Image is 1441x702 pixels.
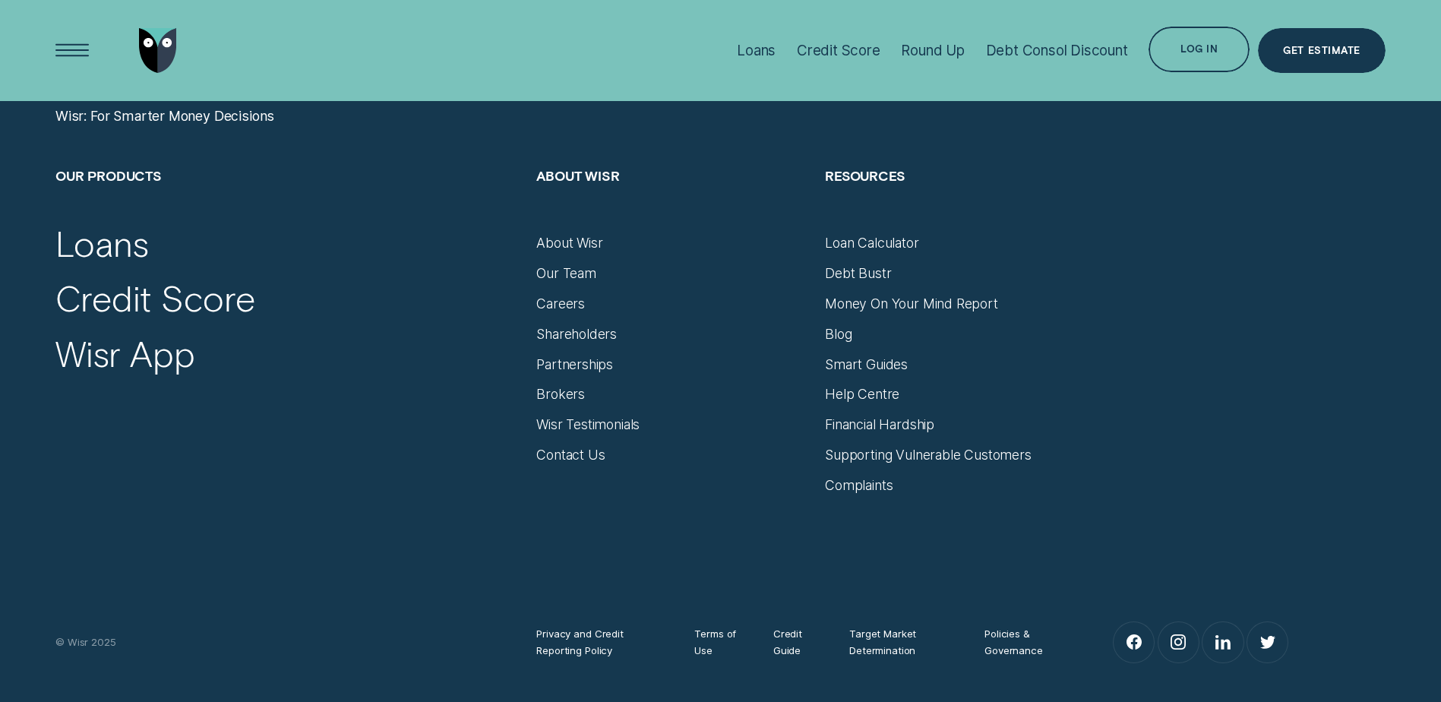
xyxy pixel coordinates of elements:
[1258,28,1386,74] a: Get Estimate
[55,331,195,375] a: Wisr App
[536,386,585,403] a: Brokers
[737,42,776,59] div: Loans
[849,625,954,659] a: Target Market Determination
[55,221,148,265] a: Loans
[901,42,965,59] div: Round Up
[1158,622,1199,662] a: Instagram
[825,326,852,343] a: Blog
[536,625,664,659] a: Privacy and Credit Reporting Policy
[825,296,998,312] a: Money On Your Mind Report
[825,265,891,282] a: Debt Bustr
[536,416,640,433] a: Wisr Testimonials
[536,326,617,343] a: Shareholders
[773,625,819,659] a: Credit Guide
[825,235,918,251] a: Loan Calculator
[536,265,596,282] a: Our Team
[47,634,528,650] div: © Wisr 2025
[536,167,808,236] h2: About Wisr
[1247,622,1288,662] a: Twitter
[825,386,899,403] a: Help Centre
[1202,622,1243,662] a: LinkedIn
[55,108,274,125] a: Wisr: For Smarter Money Decisions
[49,28,95,74] button: Open Menu
[536,235,602,251] a: About Wisr
[55,276,255,320] a: Credit Score
[825,356,908,373] a: Smart Guides
[984,625,1067,659] a: Policies & Governance
[825,447,1032,463] a: Supporting Vulnerable Customers
[1114,622,1154,662] a: Facebook
[825,167,1097,236] h2: Resources
[536,356,613,373] a: Partnerships
[139,28,177,74] img: Wisr
[694,625,743,659] a: Terms of Use
[825,477,893,494] a: Complaints
[797,42,880,59] div: Credit Score
[986,42,1128,59] div: Debt Consol Discount
[1149,27,1250,72] button: Log in
[536,447,605,463] a: Contact Us
[55,167,520,236] h2: Our Products
[825,416,934,433] a: Financial Hardship
[536,296,585,312] a: Careers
